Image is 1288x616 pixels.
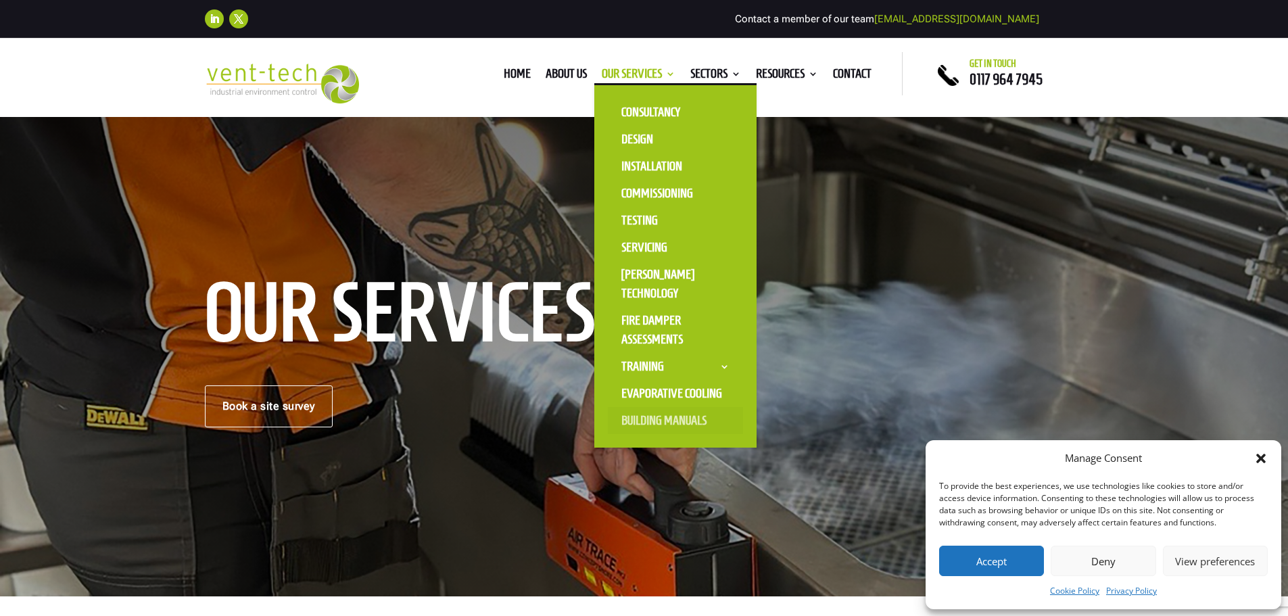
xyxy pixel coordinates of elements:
a: Contact [833,69,872,84]
a: Consultancy [608,99,743,126]
div: Close dialog [1254,452,1268,465]
a: Resources [756,69,818,84]
a: About us [546,69,587,84]
a: Servicing [608,234,743,261]
a: Follow on LinkedIn [205,9,224,28]
a: Design [608,126,743,153]
a: [PERSON_NAME] Technology [608,261,743,307]
a: Privacy Policy [1106,583,1157,599]
a: Home [504,69,531,84]
img: 2023-09-27T08_35_16.549ZVENT-TECH---Clear-background [205,64,360,103]
a: [EMAIL_ADDRESS][DOMAIN_NAME] [874,13,1039,25]
h1: Our Services [205,280,644,352]
button: Accept [939,546,1044,576]
a: 0117 964 7945 [970,71,1043,87]
div: To provide the best experiences, we use technologies like cookies to store and/or access device i... [939,480,1266,529]
a: Commissioning [608,180,743,207]
span: Contact a member of our team [735,13,1039,25]
a: Book a site survey [205,385,333,427]
a: Training [608,353,743,380]
button: View preferences [1163,546,1268,576]
a: Our Services [602,69,675,84]
a: Follow on X [229,9,248,28]
a: Installation [608,153,743,180]
div: Manage Consent [1065,450,1142,467]
a: Testing [608,207,743,234]
button: Deny [1051,546,1155,576]
a: Building Manuals [608,407,743,434]
span: Get in touch [970,58,1016,69]
a: Cookie Policy [1050,583,1099,599]
a: Fire Damper Assessments [608,307,743,353]
a: Sectors [690,69,741,84]
a: Evaporative Cooling [608,380,743,407]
